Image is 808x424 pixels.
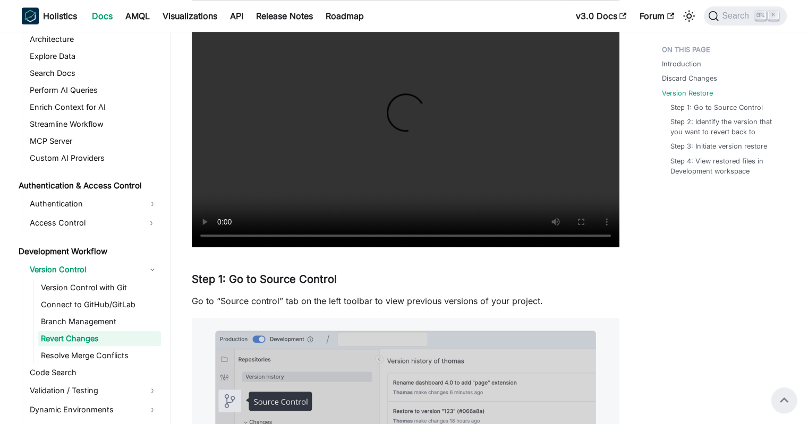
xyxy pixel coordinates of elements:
[119,7,156,24] a: AMQL
[38,280,161,295] a: Version Control with Git
[250,7,319,24] a: Release Notes
[670,117,776,137] a: Step 2: Identify the version that you want to revert back to
[670,141,767,151] a: Step 3: Initiate version restore
[15,178,161,193] a: Authentication & Access Control
[27,100,161,115] a: Enrich Context for AI
[27,195,161,212] a: Authentication
[156,7,224,24] a: Visualizations
[768,11,779,20] kbd: K
[662,88,713,98] a: Version Restore
[38,297,161,312] a: Connect to GitHub/GitLab
[662,73,717,83] a: Discard Changes
[86,7,119,24] a: Docs
[27,365,161,380] a: Code Search
[224,7,250,24] a: API
[192,273,619,286] h3: Step 1: Go to Source Control
[27,83,161,98] a: Perform AI Queries
[670,156,776,176] a: Step 4: View restored files in Development workspace
[27,151,161,166] a: Custom AI Providers
[704,6,786,25] button: Search (Ctrl+K)
[38,331,161,346] a: Revert Changes
[27,117,161,132] a: Streamline Workflow
[319,7,370,24] a: Roadmap
[27,261,161,278] a: Version Control
[27,66,161,81] a: Search Docs
[22,7,39,24] img: Holistics
[142,214,161,231] button: Expand sidebar category 'Access Control'
[633,7,681,24] a: Forum
[43,10,77,22] b: Holistics
[569,7,633,24] a: v3.0 Docs
[11,32,171,424] nav: Docs sidebar
[22,7,77,24] a: HolisticsHolistics
[27,382,161,399] a: Validation / Testing
[662,59,701,69] a: Introduction
[38,348,161,363] a: Resolve Merge Conflicts
[681,7,698,24] button: Switch between dark and light mode (currently light mode)
[27,32,161,47] a: Architecture
[27,49,161,64] a: Explore Data
[771,387,797,413] button: Scroll back to top
[719,11,755,21] span: Search
[38,314,161,329] a: Branch Management
[27,214,142,231] a: Access Control
[670,102,763,113] a: Step 1: Go to Source Control
[15,244,161,259] a: Development Workflow
[192,295,619,307] p: Go to “Source control” tab on the left toolbar to view previous versions of your project.
[27,401,161,418] a: Dynamic Environments
[27,134,161,149] a: MCP Server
